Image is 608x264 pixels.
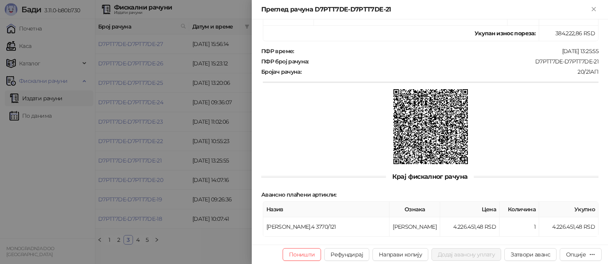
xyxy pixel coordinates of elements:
button: Затвори аванс [504,248,557,261]
button: Додај авансну уплату [431,248,501,261]
strong: Бројач рачуна : [261,68,301,75]
button: Поништи [283,248,321,261]
td: 4.226.451,48 RSD [539,217,598,237]
div: Преглед рачуна D7PTT7DE-D7PTT7DE-21 [261,5,589,14]
div: D7PTT7DE-D7PTT7DE-21 [310,58,599,65]
td: 384.222,86 RSD [539,26,598,41]
button: Close [589,5,598,14]
div: Опције [566,251,586,258]
span: Направи копију [379,251,422,258]
span: Крај фискалног рачуна [386,173,474,180]
div: 20/21АП [302,68,599,75]
strong: ПФР број рачуна : [261,58,309,65]
td: 4.226.451,48 RSD [440,217,500,237]
td: [PERSON_NAME] [389,217,440,237]
td: [PERSON_NAME].4 3770/121 [263,217,389,237]
img: QR код [393,89,468,164]
strong: ПФР време : [261,48,294,55]
th: Количина [500,202,539,217]
th: Назив [263,202,389,217]
button: Рефундирај [324,248,369,261]
div: [DATE] 13:25:55 [295,48,599,55]
th: Цена [440,202,500,217]
button: Опције [560,248,602,261]
button: Направи копију [372,248,428,261]
strong: Укупан износ пореза: [475,30,536,37]
th: Ознака [389,202,440,217]
th: Укупно [539,202,598,217]
td: 1 [500,217,539,237]
strong: Авансно плаћени артикли : [261,191,336,198]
